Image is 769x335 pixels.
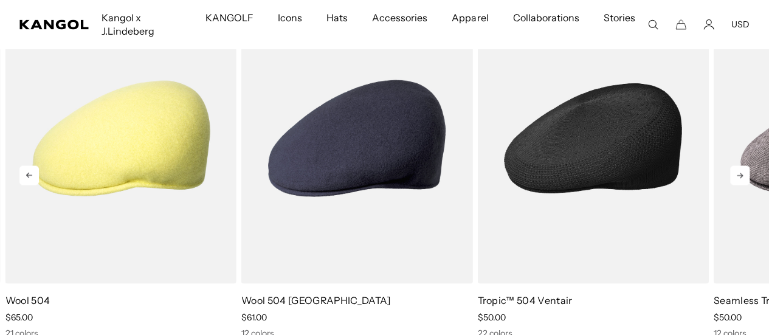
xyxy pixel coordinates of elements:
[241,294,390,306] a: Wool 504 [GEOGRAPHIC_DATA]
[647,19,658,30] summary: Search here
[5,311,33,322] span: $65.00
[731,19,750,30] button: USD
[241,311,267,322] span: $61.00
[714,311,742,322] span: $50.00
[19,19,89,29] a: Kangol
[703,19,714,30] a: Account
[5,294,50,306] a: Wool 504
[477,311,505,322] span: $50.00
[675,19,686,30] button: Cart
[477,294,572,306] a: Tropic™ 504 Ventair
